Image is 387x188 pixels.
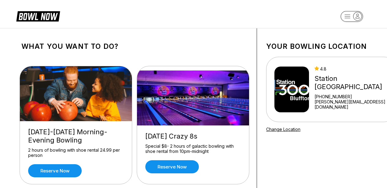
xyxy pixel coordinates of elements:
div: [DATE]-[DATE] Morning-Evening Bowling [28,128,124,144]
a: Reserve now [28,164,82,177]
img: Friday-Sunday Morning-Evening Bowling [20,66,132,121]
img: Station 300 Bluffton [274,67,309,112]
div: 2 hours of bowling with shoe rental 24.99 per person [28,147,124,158]
div: Special $8- 2 hours of galactic bowling with shoe rental from 10pm-midnight [145,143,241,154]
a: Reserve now [145,160,199,173]
a: Change Location [266,127,300,132]
div: [DATE] Crazy 8s [145,132,241,140]
img: Thursday Crazy 8s [137,70,250,125]
h1: What you want to do? [21,42,247,51]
